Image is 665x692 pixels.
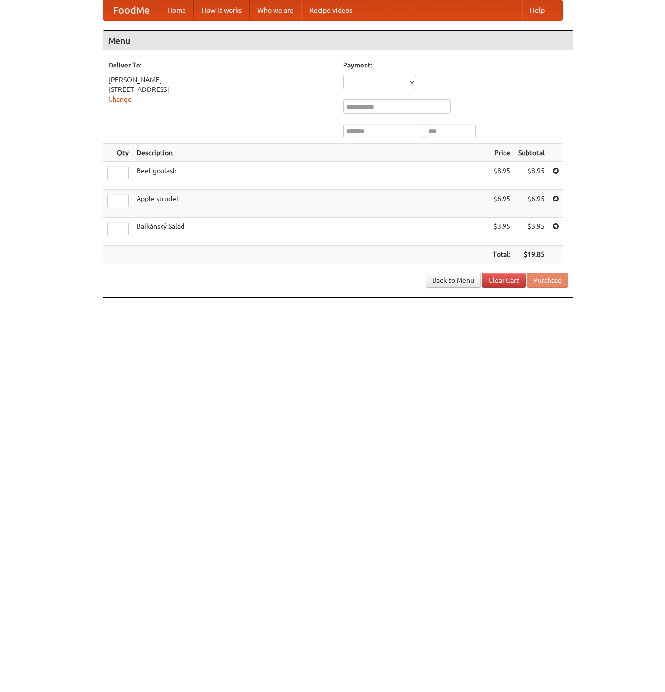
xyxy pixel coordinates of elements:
[133,162,489,190] td: Beef goulash
[489,162,514,190] td: $8.95
[489,190,514,218] td: $6.95
[103,31,573,50] h4: Menu
[160,0,194,20] a: Home
[343,60,568,70] h5: Payment:
[489,218,514,246] td: $3.95
[489,246,514,264] th: Total:
[194,0,250,20] a: How it works
[103,0,160,20] a: FoodMe
[489,144,514,162] th: Price
[527,273,568,288] button: Purchase
[514,190,549,218] td: $6.95
[108,95,132,103] a: Change
[514,144,549,162] th: Subtotal
[103,144,133,162] th: Qty
[514,218,549,246] td: $3.95
[514,162,549,190] td: $8.95
[522,0,552,20] a: Help
[301,0,360,20] a: Recipe videos
[108,75,333,85] div: [PERSON_NAME]
[133,144,489,162] th: Description
[133,190,489,218] td: Apple strudel
[133,218,489,246] td: Balkánský Salad
[108,60,333,70] h5: Deliver To:
[108,85,333,94] div: [STREET_ADDRESS]
[514,246,549,264] th: $19.85
[482,273,526,288] a: Clear Cart
[426,273,481,288] a: Back to Menu
[250,0,301,20] a: Who we are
